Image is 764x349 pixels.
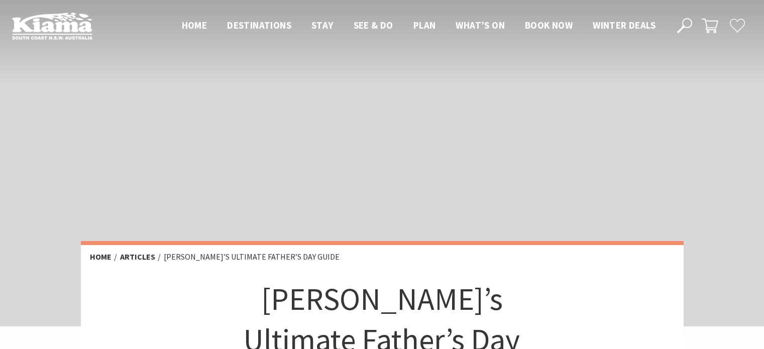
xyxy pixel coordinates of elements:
[311,19,334,31] span: Stay
[456,19,505,31] span: What’s On
[227,19,291,31] span: Destinations
[90,252,112,262] a: Home
[12,12,92,40] img: Kiama Logo
[120,252,155,262] a: Articles
[413,19,436,31] span: Plan
[182,19,207,31] span: Home
[593,19,656,31] span: Winter Deals
[172,18,666,34] nav: Main Menu
[354,19,393,31] span: See & Do
[164,251,340,264] li: [PERSON_NAME]’s Ultimate Father’s Day Guide
[525,19,573,31] span: Book now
